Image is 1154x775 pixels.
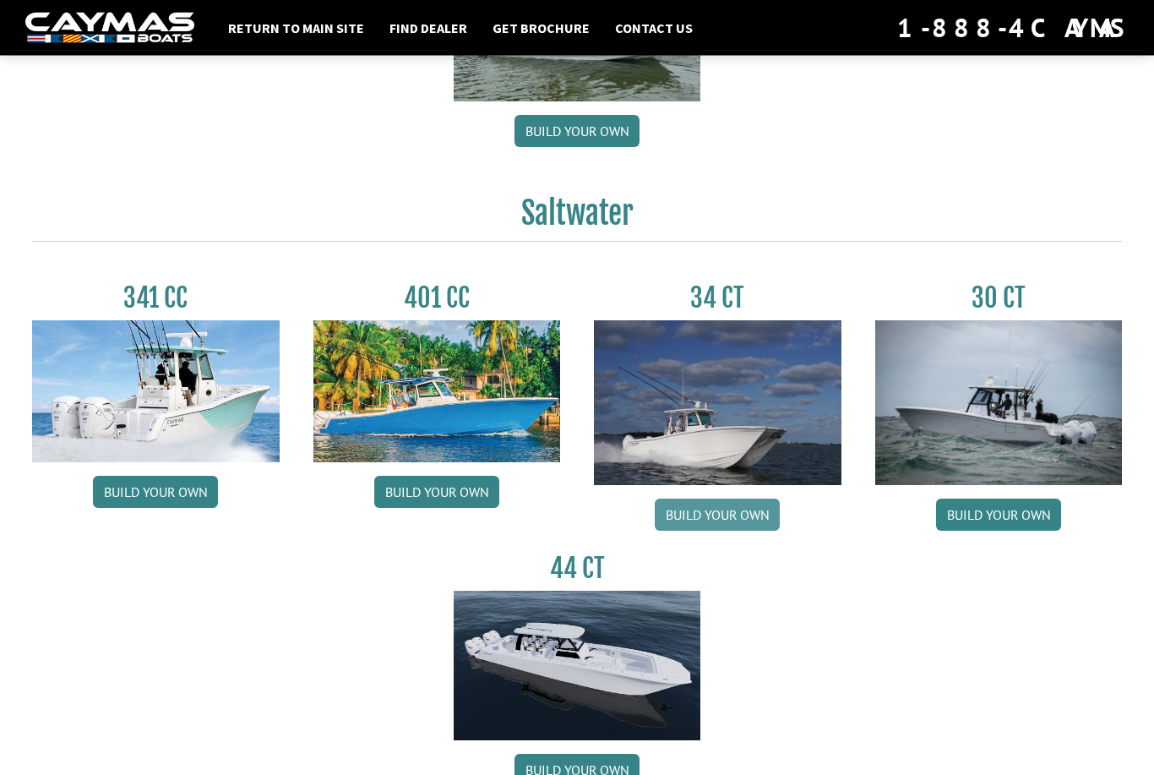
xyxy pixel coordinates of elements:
a: Return to main site [220,17,373,39]
img: 44ct_background.png [454,592,701,742]
a: Build your own [936,499,1061,532]
img: 30_CT_photo_shoot_for_caymas_connect.jpg [875,321,1123,486]
h3: 30 CT [875,283,1123,314]
a: Build your own [655,499,780,532]
img: white-logo-c9c8dbefe5ff5ceceb0f0178aa75bf4bb51f6bca0971e226c86eb53dfe498488.png [25,13,194,44]
h3: 44 CT [454,554,701,585]
a: Contact Us [607,17,701,39]
h2: Saltwater [32,195,1122,243]
h3: 341 CC [32,283,280,314]
a: Find Dealer [381,17,476,39]
a: Build your own [514,116,640,148]
div: 1-888-4CAYMAS [897,9,1129,46]
img: Caymas_34_CT_pic_1.jpg [594,321,841,486]
h3: 34 CT [594,283,841,314]
a: Build your own [374,477,499,509]
img: 401CC_thumb.pg.jpg [313,321,561,463]
h3: 401 CC [313,283,561,314]
a: Build your own [93,477,218,509]
img: 341CC-thumbjpg.jpg [32,321,280,463]
a: Get Brochure [484,17,598,39]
